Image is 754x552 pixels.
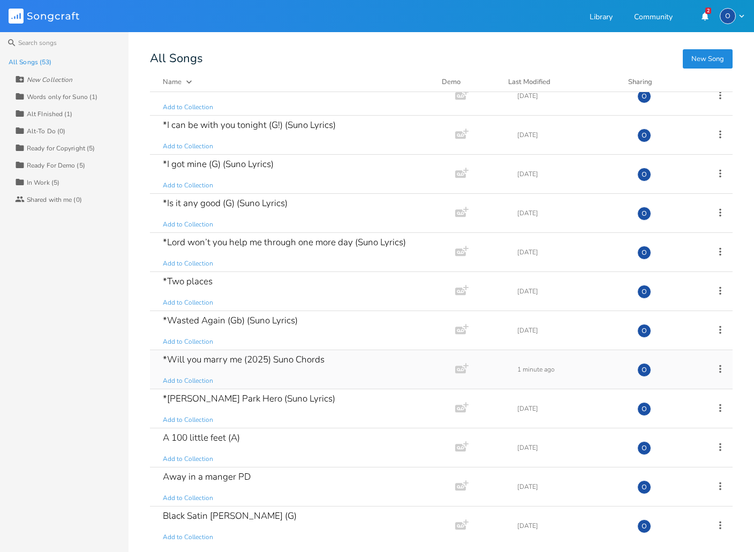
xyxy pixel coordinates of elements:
[163,103,213,112] span: Add to Collection
[163,298,213,307] span: Add to Collection
[637,168,651,182] div: Old Kountry
[517,288,624,294] div: [DATE]
[517,132,624,138] div: [DATE]
[517,171,624,177] div: [DATE]
[163,511,297,520] div: Black Satin [PERSON_NAME] (G)
[637,519,651,533] div: Old Kountry
[163,277,213,286] div: *Two places
[637,285,651,299] div: Old Kountry
[163,337,213,346] span: Add to Collection
[508,77,551,87] div: Last Modified
[637,89,651,103] div: Old Kountry
[27,145,95,152] div: Ready for Copyright (5)
[27,162,85,169] div: Ready For Demo (5)
[517,523,624,529] div: [DATE]
[517,483,624,490] div: [DATE]
[163,433,240,442] div: A 100 little feet (A)
[637,128,651,142] div: Old Kountry
[27,128,65,134] div: Alt-To Do (0)
[637,246,651,260] div: Old Kountry
[590,13,613,22] a: Library
[637,363,651,377] div: Old Kountry
[637,207,651,221] div: Old Kountry
[9,59,51,65] div: All Songs (53)
[27,111,73,117] div: Alt FInished (1)
[637,324,651,338] div: Old Kountry
[163,455,213,464] span: Add to Collection
[705,7,711,14] div: 2
[517,405,624,412] div: [DATE]
[27,77,72,83] div: New Collection
[27,179,59,186] div: In Work (5)
[163,142,213,151] span: Add to Collection
[150,54,733,64] div: All Songs
[517,444,624,451] div: [DATE]
[163,120,336,130] div: *I can be with you tonight (G!) (Suno Lyrics)
[163,494,213,503] span: Add to Collection
[163,220,213,229] span: Add to Collection
[163,394,335,403] div: *[PERSON_NAME] Park Hero (Suno Lyrics)
[683,49,733,69] button: New Song
[163,316,298,325] div: *Wasted Again (Gb) (Suno Lyrics)
[163,199,288,208] div: *Is it any good (G) (Suno Lyrics)
[694,6,715,26] button: 2
[163,259,213,268] span: Add to Collection
[634,13,673,22] a: Community
[637,402,651,416] div: Old Kountry
[27,94,97,100] div: Words only for Suno (1)
[163,415,213,425] span: Add to Collection
[517,93,624,99] div: [DATE]
[637,441,651,455] div: Old Kountry
[442,77,495,87] div: Demo
[628,77,692,87] div: Sharing
[163,533,213,542] span: Add to Collection
[163,77,429,87] button: Name
[163,355,325,364] div: *Will you marry me (2025) Suno Chords
[508,77,615,87] button: Last Modified
[720,8,736,24] div: Old Kountry
[163,160,274,169] div: *I got mine (G) (Suno Lyrics)
[27,196,82,203] div: Shared with me (0)
[517,366,624,373] div: 1 minute ago
[163,77,182,87] div: Name
[163,181,213,190] span: Add to Collection
[517,249,624,255] div: [DATE]
[163,376,213,385] span: Add to Collection
[517,327,624,334] div: [DATE]
[163,238,406,247] div: *Lord won’t you help me through one more day (Suno Lyrics)
[720,8,745,24] button: O
[517,210,624,216] div: [DATE]
[637,480,651,494] div: Old Kountry
[163,472,251,481] div: Away in a manger PD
